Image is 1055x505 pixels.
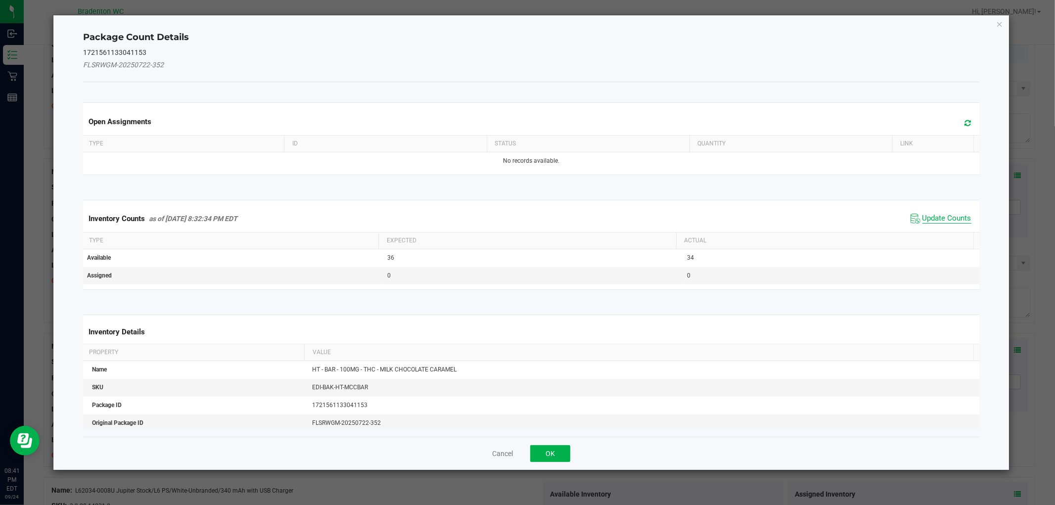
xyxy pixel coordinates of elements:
[89,140,103,147] span: Type
[312,419,381,426] span: FLSRWGM-20250722-352
[387,237,416,244] span: Expected
[387,272,391,279] span: 0
[87,254,111,261] span: Available
[900,140,913,147] span: Link
[922,214,971,224] span: Update Counts
[387,254,394,261] span: 36
[492,449,513,459] button: Cancel
[687,254,694,261] span: 34
[89,237,103,244] span: Type
[87,272,112,279] span: Assigned
[83,61,979,69] h5: FLSRWGM-20250722-352
[530,445,570,462] button: OK
[92,366,107,373] span: Name
[83,31,979,44] h4: Package Count Details
[292,140,298,147] span: ID
[92,402,122,409] span: Package ID
[92,384,103,391] span: SKU
[89,349,118,356] span: Property
[687,272,690,279] span: 0
[92,419,143,426] span: Original Package ID
[89,117,151,126] span: Open Assignments
[495,140,516,147] span: Status
[89,214,145,223] span: Inventory Counts
[81,152,981,170] td: No records available.
[149,215,237,223] span: as of [DATE] 8:32:34 PM EDT
[89,327,145,336] span: Inventory Details
[10,426,40,456] iframe: Resource center
[312,366,457,373] span: HT - BAR - 100MG - THC - MILK CHOCOLATE CARAMEL
[312,384,368,391] span: EDI-BAK-HT-MCCBAR
[312,402,367,409] span: 1721561133041153
[83,49,979,56] h5: 1721561133041153
[697,140,726,147] span: Quantity
[313,349,331,356] span: Value
[684,237,706,244] span: Actual
[996,18,1003,30] button: Close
